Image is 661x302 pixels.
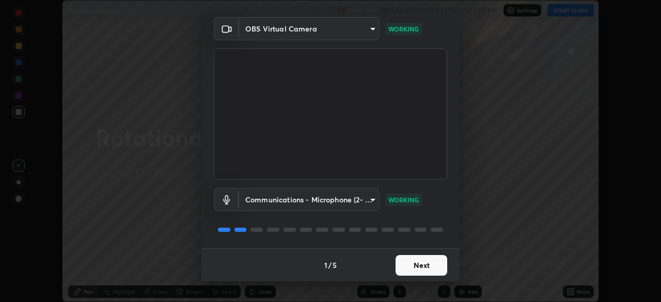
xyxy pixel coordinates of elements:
h4: 1 [324,260,327,271]
h4: / [328,260,332,271]
p: WORKING [388,24,419,34]
button: Next [396,255,447,276]
p: WORKING [388,195,419,204]
div: OBS Virtual Camera [239,188,379,211]
div: OBS Virtual Camera [239,17,379,40]
h4: 5 [333,260,337,271]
